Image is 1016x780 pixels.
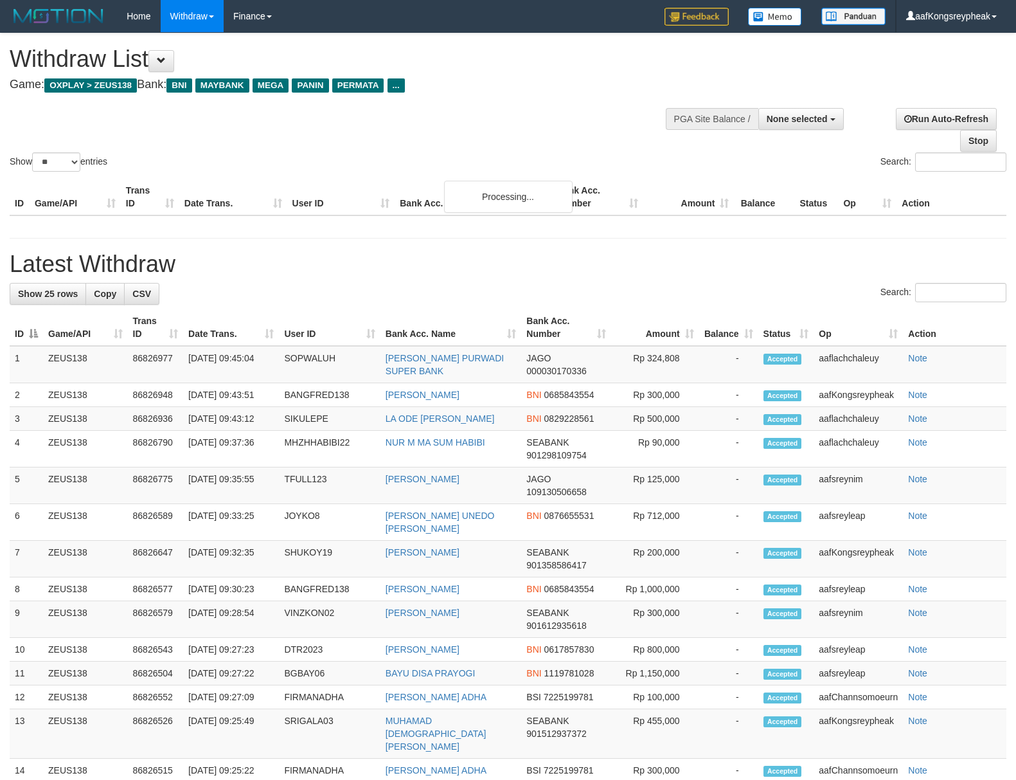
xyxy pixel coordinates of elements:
a: Show 25 rows [10,283,86,305]
td: - [699,383,758,407]
td: ZEUS138 [43,541,128,577]
td: ZEUS138 [43,431,128,467]
a: [PERSON_NAME] [386,584,459,594]
td: 86826775 [128,467,184,504]
span: JAGO [526,353,551,363]
td: ZEUS138 [43,407,128,431]
span: Copy 7225199781 to clipboard [544,765,594,775]
td: 86826936 [128,407,184,431]
a: Copy [85,283,125,305]
td: Rp 125,000 [611,467,699,504]
td: JOYKO8 [279,504,380,541]
a: [PERSON_NAME] UNEDO [PERSON_NAME] [386,511,495,534]
td: - [699,685,758,709]
span: BNI [526,390,541,400]
input: Search: [915,283,1006,302]
td: Rp 1,150,000 [611,662,699,685]
span: PANIN [292,78,328,93]
a: Run Auto-Refresh [896,108,997,130]
td: 3 [10,407,43,431]
span: CSV [132,289,151,299]
th: Trans ID: activate to sort column ascending [128,309,184,346]
a: Note [908,511,927,521]
th: User ID [287,179,395,215]
td: aafsreyleap [814,577,903,601]
td: - [699,709,758,759]
td: ZEUS138 [43,346,128,383]
a: Note [908,668,927,678]
span: SEABANK [526,608,569,618]
span: PERMATA [332,78,384,93]
td: aafsreynim [814,467,903,504]
td: 86826552 [128,685,184,709]
span: Accepted [763,354,802,365]
td: 86826577 [128,577,184,601]
td: TFULL123 [279,467,380,504]
td: ZEUS138 [43,662,128,685]
img: MOTION_logo.png [10,6,107,26]
td: 86826579 [128,601,184,638]
td: 9 [10,601,43,638]
th: Game/API [30,179,121,215]
td: aafKongsreypheak [814,541,903,577]
td: - [699,431,758,467]
td: 86826543 [128,638,184,662]
td: [DATE] 09:32:35 [183,541,279,577]
span: Accepted [763,766,802,777]
td: Rp 1,000,000 [611,577,699,601]
span: Copy 109130506658 to clipboard [526,487,586,497]
a: [PERSON_NAME] ADHA [386,692,486,702]
td: MHZHHABIBI22 [279,431,380,467]
a: Note [908,474,927,484]
span: Copy 0685843554 to clipboard [544,584,594,594]
span: ... [388,78,405,93]
a: LA ODE [PERSON_NAME] [386,413,495,424]
a: [PERSON_NAME] [386,474,459,484]
th: Balance: activate to sort column ascending [699,309,758,346]
td: Rp 90,000 [611,431,699,467]
span: Accepted [763,475,802,485]
td: aafsreyleap [814,504,903,541]
span: Copy 901512937372 to clipboard [526,729,586,739]
span: SEABANK [526,437,569,448]
button: None selected [758,108,844,130]
td: FIRMANADHA [279,685,380,709]
td: [DATE] 09:27:09 [183,685,279,709]
td: SRIGALA03 [279,709,380,759]
a: [PERSON_NAME] [386,547,459,558]
a: [PERSON_NAME] [386,644,459,655]
th: User ID: activate to sort column ascending [279,309,380,346]
a: Note [908,413,927,424]
span: BNI [526,644,541,655]
span: Accepted [763,438,802,449]
td: aaflachchaleuy [814,431,903,467]
td: 86826504 [128,662,184,685]
a: [PERSON_NAME] [386,390,459,400]
span: Accepted [763,645,802,656]
span: Copy 901358586417 to clipboard [526,560,586,570]
td: aaflachchaleuy [814,407,903,431]
td: 2 [10,383,43,407]
th: Trans ID [121,179,179,215]
th: Amount: activate to sort column ascending [611,309,699,346]
th: Bank Acc. Name [395,179,551,215]
td: SHUKOY19 [279,541,380,577]
th: ID [10,179,30,215]
td: Rp 100,000 [611,685,699,709]
td: - [699,467,758,504]
td: aafsreyleap [814,638,903,662]
h4: Game: Bank: [10,78,664,91]
span: BSI [526,765,541,775]
a: BAYU DISA PRAYOGI [386,668,476,678]
a: Note [908,390,927,400]
td: VINZKON02 [279,601,380,638]
h1: Withdraw List [10,46,664,72]
td: BANGFRED138 [279,383,380,407]
span: OXPLAY > ZEUS138 [44,78,137,93]
td: SIKULEPE [279,407,380,431]
span: Copy 000030170336 to clipboard [526,366,586,376]
td: DTR2023 [279,638,380,662]
span: Show 25 rows [18,289,78,299]
td: 10 [10,638,43,662]
a: Note [908,765,927,775]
